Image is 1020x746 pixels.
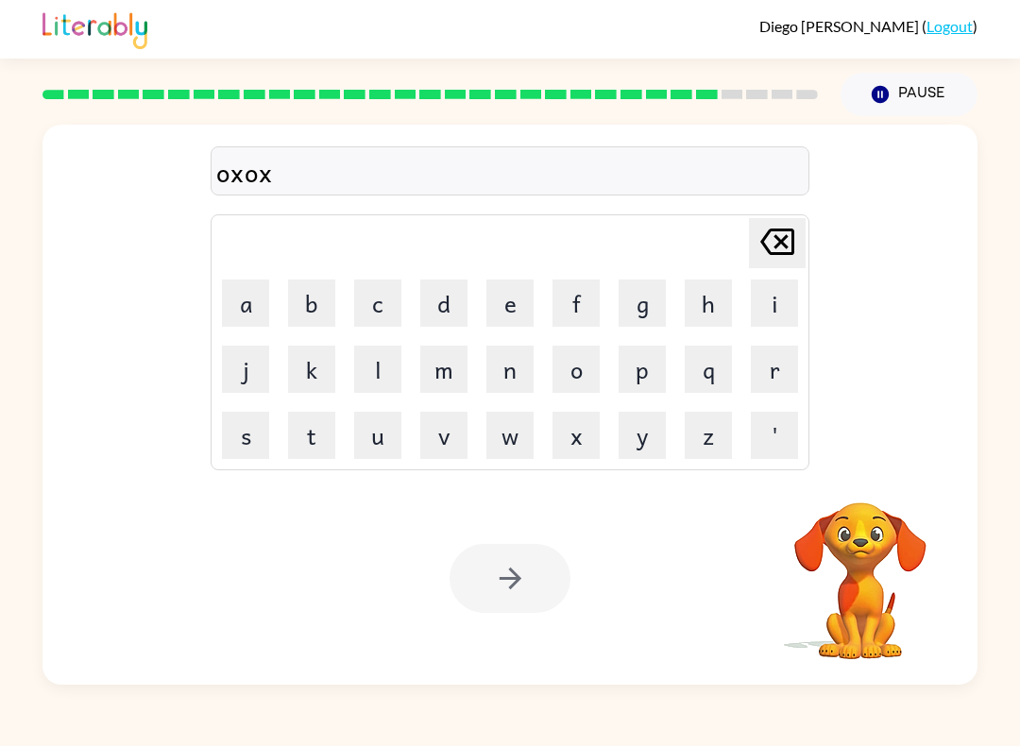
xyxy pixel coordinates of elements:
[420,412,467,459] button: v
[288,412,335,459] button: t
[841,73,977,116] button: Pause
[766,473,955,662] video: Your browser must support playing .mp4 files to use Literably. Please try using another browser.
[926,17,973,35] a: Logout
[751,280,798,327] button: i
[354,280,401,327] button: c
[759,17,977,35] div: ( )
[354,412,401,459] button: u
[751,346,798,393] button: r
[552,412,600,459] button: x
[486,280,534,327] button: e
[619,412,666,459] button: y
[216,152,804,192] div: oxox
[552,346,600,393] button: o
[486,412,534,459] button: w
[420,346,467,393] button: m
[685,412,732,459] button: z
[354,346,401,393] button: l
[552,280,600,327] button: f
[222,412,269,459] button: s
[288,280,335,327] button: b
[486,346,534,393] button: n
[685,346,732,393] button: q
[420,280,467,327] button: d
[751,412,798,459] button: '
[42,8,147,49] img: Literably
[619,346,666,393] button: p
[759,17,922,35] span: Diego [PERSON_NAME]
[685,280,732,327] button: h
[288,346,335,393] button: k
[619,280,666,327] button: g
[222,280,269,327] button: a
[222,346,269,393] button: j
